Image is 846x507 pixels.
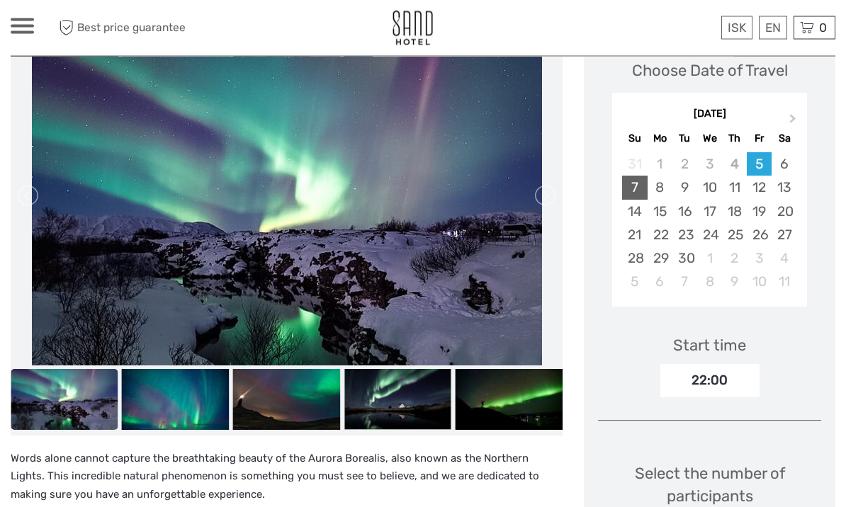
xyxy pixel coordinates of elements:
[747,224,772,247] div: Choose Friday, September 26th, 2025
[660,365,760,397] div: 22:00
[672,270,697,294] div: Choose Tuesday, October 7th, 2025
[772,200,796,224] div: Choose Saturday, September 20th, 2025
[772,224,796,247] div: Choose Saturday, September 27th, 2025
[648,247,672,270] div: Choose Monday, September 29th, 2025
[722,200,747,224] div: Choose Thursday, September 18th, 2025
[622,270,647,294] div: Choose Sunday, October 5th, 2025
[747,130,772,149] div: Fr
[11,450,563,505] p: Words alone cannot capture the breathtaking beauty of the Aurora Borealis, also known as the Nort...
[622,247,647,270] div: Choose Sunday, September 28th, 2025
[163,22,180,39] button: Open LiveChat chat widget
[672,130,697,149] div: Tu
[697,153,722,176] div: Not available Wednesday, September 3rd, 2025
[11,370,118,430] img: 8c3ac6806fd64b33a2ca3b64f1dd7e56_slider_thumbnail.jpg
[648,224,672,247] div: Choose Monday, September 22nd, 2025
[632,60,788,82] div: Choose Date of Travel
[772,247,796,270] div: Choose Saturday, October 4th, 2025
[616,153,802,294] div: month 2025-09
[728,21,746,35] span: ISK
[32,26,542,366] img: 8c3ac6806fd64b33a2ca3b64f1dd7e56_main_slider.jpg
[722,130,747,149] div: Th
[672,224,697,247] div: Choose Tuesday, September 23rd, 2025
[747,270,772,294] div: Choose Friday, October 10th, 2025
[20,25,160,36] p: We're away right now. Please check back later!
[722,247,747,270] div: Choose Thursday, October 2nd, 2025
[233,370,341,430] img: 620f1439602b4a4588db59d06174df7a_slider_thumbnail.jpg
[817,21,829,35] span: 0
[747,176,772,200] div: Choose Friday, September 12th, 2025
[697,200,722,224] div: Choose Wednesday, September 17th, 2025
[648,153,672,176] div: Not available Monday, September 1st, 2025
[648,176,672,200] div: Choose Monday, September 8th, 2025
[697,247,722,270] div: Choose Wednesday, October 1st, 2025
[722,176,747,200] div: Choose Thursday, September 11th, 2025
[648,130,672,149] div: Mo
[622,130,647,149] div: Su
[783,111,806,134] button: Next Month
[673,335,746,357] div: Start time
[648,270,672,294] div: Choose Monday, October 6th, 2025
[747,247,772,270] div: Choose Friday, October 3rd, 2025
[759,16,787,40] div: EN
[672,153,697,176] div: Not available Tuesday, September 2nd, 2025
[622,176,647,200] div: Choose Sunday, September 7th, 2025
[772,176,796,200] div: Choose Saturday, September 13th, 2025
[55,16,217,40] span: Best price guarantee
[747,200,772,224] div: Choose Friday, September 19th, 2025
[648,200,672,224] div: Choose Monday, September 15th, 2025
[697,176,722,200] div: Choose Wednesday, September 10th, 2025
[747,153,772,176] div: Choose Friday, September 5th, 2025
[772,130,796,149] div: Sa
[772,153,796,176] div: Choose Saturday, September 6th, 2025
[697,270,722,294] div: Choose Wednesday, October 8th, 2025
[455,370,563,430] img: 0040ebbe407e4651a2e85cb28f70d7b5_slider_thumbnail.jpg
[612,108,807,123] div: [DATE]
[772,270,796,294] div: Choose Saturday, October 11th, 2025
[722,270,747,294] div: Choose Thursday, October 9th, 2025
[672,200,697,224] div: Choose Tuesday, September 16th, 2025
[622,153,647,176] div: Not available Sunday, August 31st, 2025
[122,370,230,430] img: 7b10c2ed7d464e8ba987b42cc1113a35_slider_thumbnail.jpg
[622,200,647,224] div: Choose Sunday, September 14th, 2025
[392,11,433,45] img: 186-9edf1c15-b972-4976-af38-d04df2434085_logo_small.jpg
[697,224,722,247] div: Choose Wednesday, September 24th, 2025
[344,370,451,430] img: e4424fe0495f47ce9cd929889794f304_slider_thumbnail.jpg
[672,176,697,200] div: Choose Tuesday, September 9th, 2025
[722,153,747,176] div: Not available Thursday, September 4th, 2025
[622,224,647,247] div: Choose Sunday, September 21st, 2025
[672,247,697,270] div: Choose Tuesday, September 30th, 2025
[697,130,722,149] div: We
[722,224,747,247] div: Choose Thursday, September 25th, 2025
